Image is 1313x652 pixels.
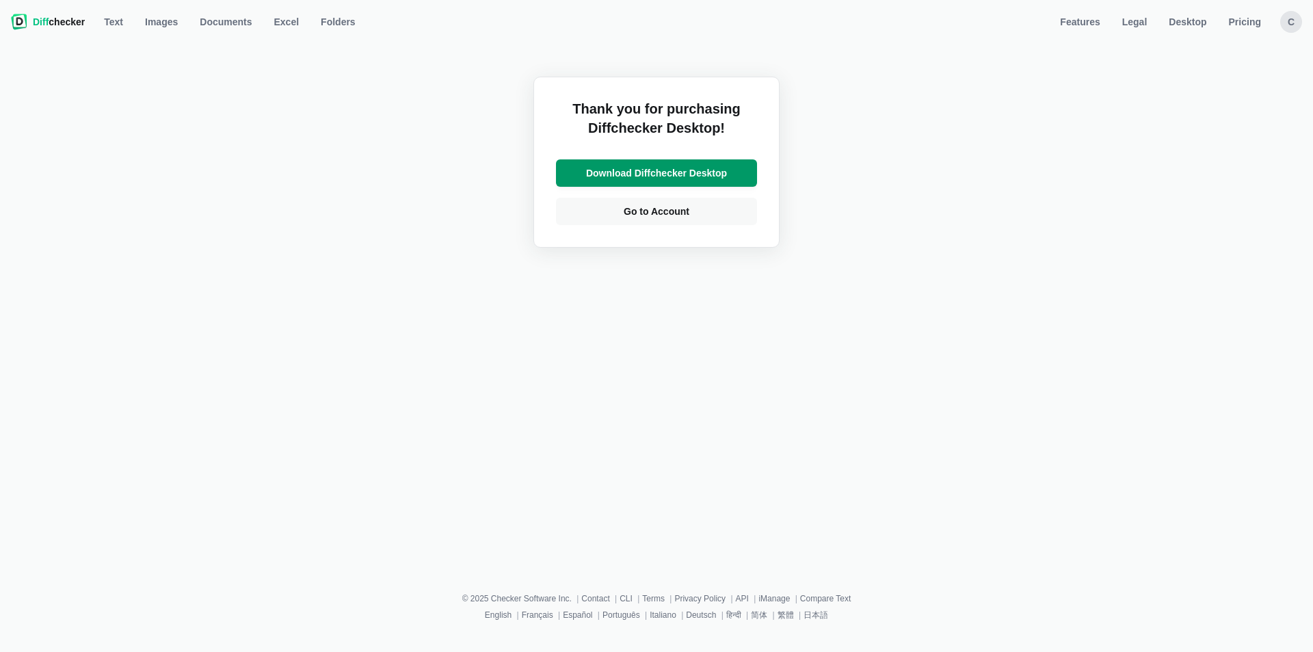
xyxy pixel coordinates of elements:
[1119,15,1150,29] span: Legal
[462,592,582,605] li: © 2025 Checker Software Inc.
[686,610,716,620] a: Deutsch
[556,198,757,225] a: Go to Account
[804,610,828,620] a: 日本語
[485,610,512,620] a: English
[1114,11,1156,33] a: Legal
[620,594,633,603] a: CLI
[674,594,726,603] a: Privacy Policy
[650,610,676,620] a: Italiano
[1057,15,1102,29] span: Features
[1161,11,1215,33] a: Desktop
[726,610,741,620] a: हिन्दी
[751,610,767,620] a: 简体
[1226,15,1264,29] span: Pricing
[101,15,126,29] span: Text
[33,15,85,29] span: checker
[11,11,85,33] a: Diffchecker
[1221,11,1269,33] a: Pricing
[142,15,181,29] span: Images
[11,14,27,30] img: Diffchecker logo
[191,11,260,33] a: Documents
[621,205,692,218] span: Go to Account
[266,11,308,33] a: Excel
[1166,15,1209,29] span: Desktop
[563,610,592,620] a: Español
[778,610,794,620] a: 繁體
[758,594,790,603] a: iManage
[271,15,302,29] span: Excel
[1052,11,1108,33] a: Features
[642,594,665,603] a: Terms
[197,15,254,29] span: Documents
[556,99,757,148] h2: Thank you for purchasing Diffchecker Desktop!
[96,11,131,33] a: Text
[736,594,749,603] a: API
[581,594,609,603] a: Contact
[583,166,730,180] span: Download Diffchecker Desktop
[318,15,358,29] span: Folders
[522,610,553,620] a: Français
[602,610,640,620] a: Português
[800,594,851,603] a: Compare Text
[137,11,186,33] a: Images
[33,16,49,27] span: Diff
[313,11,364,33] button: Folders
[1280,11,1302,33] button: c
[556,159,757,187] a: Download Diffchecker Desktop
